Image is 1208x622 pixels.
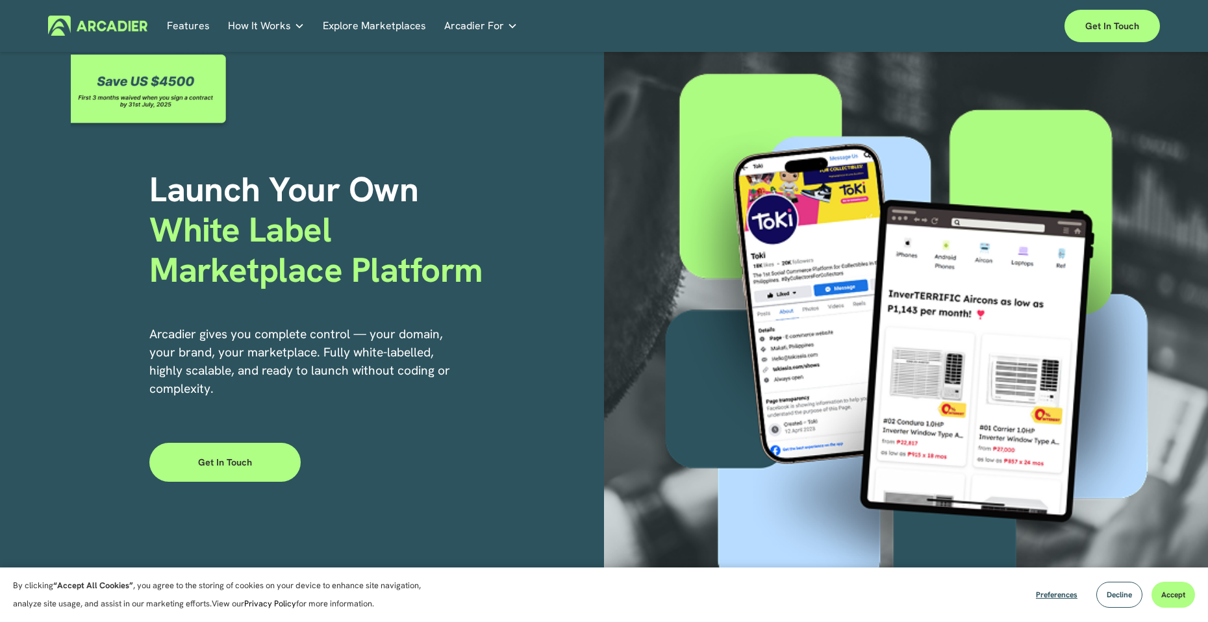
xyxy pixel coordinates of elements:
a: folder dropdown [444,16,518,36]
a: Get in touch [1064,10,1160,42]
a: Privacy Policy [244,598,296,609]
span: Arcadier For [444,17,504,35]
a: Explore Marketplaces [323,16,426,36]
img: Arcadier [48,16,147,36]
a: folder dropdown [228,16,305,36]
span: Decline [1107,590,1132,600]
span: Accept [1161,590,1185,600]
span: How It Works [228,17,291,35]
span: White Label Marketplace Platform [149,207,483,292]
button: Accept [1151,582,1195,608]
span: Preferences [1036,590,1077,600]
h1: Launch Your Own [149,169,604,291]
button: Preferences [1026,582,1087,608]
a: Get in touch [149,443,301,482]
a: Features [167,16,210,36]
strong: “Accept All Cookies” [53,580,133,591]
button: Decline [1096,582,1142,608]
p: Arcadier gives you complete control — your domain, your brand, your marketplace. Fully white-labe... [149,325,453,398]
p: By clicking , you agree to the storing of cookies on your device to enhance site navigation, anal... [13,577,435,613]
